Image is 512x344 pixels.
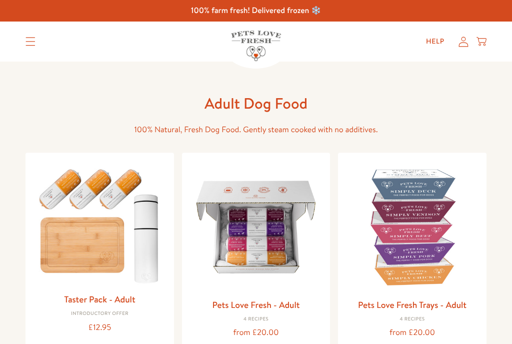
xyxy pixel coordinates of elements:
[418,32,452,52] a: Help
[190,161,322,293] img: Pets Love Fresh - Adult
[190,326,322,339] div: from £20.00
[33,311,166,317] div: Introductory Offer
[17,29,43,54] summary: Translation missing: en.sections.header.menu
[190,316,322,322] div: 4 Recipes
[346,316,478,322] div: 4 Recipes
[346,326,478,339] div: from £20.00
[212,298,299,311] a: Pets Love Fresh - Adult
[134,124,377,135] span: 100% Natural, Fresh Dog Food. Gently steam cooked with no additives.
[64,293,135,305] a: Taster Pack - Adult
[358,298,466,311] a: Pets Love Fresh Trays - Adult
[346,161,478,293] img: Pets Love Fresh Trays - Adult
[33,161,166,288] img: Taster Pack - Adult
[33,321,166,334] div: £12.95
[96,94,416,113] h1: Adult Dog Food
[231,31,281,61] img: Pets Love Fresh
